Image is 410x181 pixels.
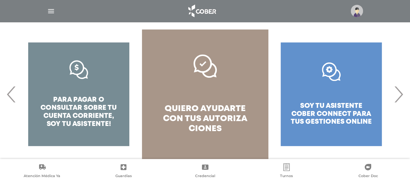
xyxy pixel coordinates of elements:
a: Atención Médica Ya [1,163,83,180]
span: Cober Doc [358,174,378,179]
span: Atención Médica Ya [24,174,60,179]
img: Cober_menu-lines-white.svg [47,7,55,15]
a: Credencial [164,163,246,180]
span: Credencial [195,174,215,179]
span: Guardias [115,174,132,179]
span: Turnos [280,174,293,179]
a: Turnos [246,163,327,180]
img: profile-placeholder.svg [351,5,363,17]
a: quiero ayudarte con tus autoriza ciones [142,29,268,159]
a: Cober Doc [327,163,409,180]
span: quiero ayudarte con tus [163,105,246,123]
span: Next [392,77,405,112]
a: Guardias [83,163,164,180]
span: Previous [5,77,18,112]
span: autoriza ciones [189,115,247,133]
img: logo_cober_home-white.png [185,3,219,19]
